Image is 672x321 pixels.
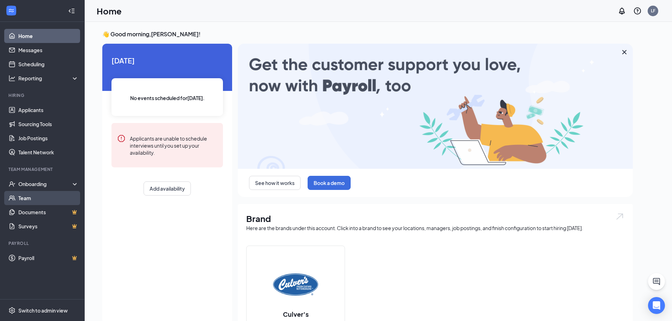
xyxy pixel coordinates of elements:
svg: Collapse [68,7,75,14]
img: payroll-large.gif [238,44,633,169]
a: Home [18,29,79,43]
svg: Error [117,134,126,143]
a: Team [18,191,79,205]
button: See how it works [249,176,301,190]
div: Here are the brands under this account. Click into a brand to see your locations, managers, job p... [246,224,624,232]
svg: UserCheck [8,180,16,187]
a: Applicants [18,103,79,117]
a: Sourcing Tools [18,117,79,131]
div: Team Management [8,166,77,172]
svg: Analysis [8,75,16,82]
span: No events scheduled for [DATE] . [130,94,205,102]
button: Book a demo [308,176,351,190]
div: LF [651,8,655,14]
div: Open Intercom Messenger [648,297,665,314]
h1: Brand [246,212,624,224]
a: PayrollCrown [18,251,79,265]
svg: ChatActive [652,277,661,286]
img: open.6027fd2a22e1237b5b06.svg [615,212,624,221]
svg: WorkstreamLogo [8,7,15,14]
svg: QuestionInfo [633,7,642,15]
svg: Settings [8,307,16,314]
div: Reporting [18,75,79,82]
a: Talent Network [18,145,79,159]
h1: Home [97,5,122,17]
svg: Cross [620,48,629,56]
a: Job Postings [18,131,79,145]
h3: 👋 Good morning, [PERSON_NAME] ! [102,30,633,38]
div: Switch to admin view [18,307,68,314]
a: Messages [18,43,79,57]
a: SurveysCrown [18,219,79,233]
span: [DATE] [111,55,223,66]
button: ChatActive [648,273,665,290]
button: Add availability [144,181,191,196]
div: Onboarding [18,180,73,187]
a: DocumentsCrown [18,205,79,219]
div: Payroll [8,240,77,246]
div: Applicants are unable to schedule interviews until you set up your availability. [130,134,217,156]
img: Culver's [273,262,318,307]
div: Hiring [8,92,77,98]
h2: Culver's [276,310,316,319]
svg: Notifications [618,7,626,15]
a: Scheduling [18,57,79,71]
